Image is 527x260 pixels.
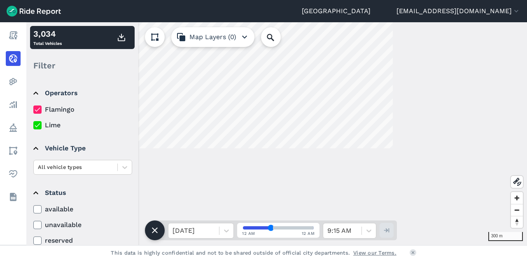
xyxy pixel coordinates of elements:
img: Ride Report [7,6,61,16]
button: Zoom in [511,192,523,204]
a: [GEOGRAPHIC_DATA] [302,6,371,16]
label: reserved [33,236,132,246]
a: View our Terms. [353,249,396,257]
div: Filter [30,53,135,78]
a: Analyze [6,97,21,112]
div: 3,034 [33,28,62,40]
button: Reset bearing to north [511,216,523,228]
input: Search Location or Vehicles [261,27,294,47]
label: available [33,204,132,214]
summary: Vehicle Type [33,137,131,160]
label: Flamingo [33,105,132,115]
button: Zoom out [511,204,523,216]
summary: Status [33,181,131,204]
summary: Operators [33,82,131,105]
a: Realtime [6,51,21,66]
canvas: Map [26,22,393,148]
button: [EMAIL_ADDRESS][DOMAIN_NAME] [396,6,520,16]
span: 12 AM [242,230,255,237]
div: 300 m [488,232,523,241]
a: Health [6,166,21,181]
a: Datasets [6,190,21,204]
a: Policy [6,120,21,135]
span: 12 AM [302,230,315,237]
a: Report [6,28,21,43]
a: Heatmaps [6,74,21,89]
label: unavailable [33,220,132,230]
div: Total Vehicles [33,28,62,47]
a: Areas [6,143,21,158]
button: Map Layers (0) [171,27,254,47]
label: Lime [33,120,132,130]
